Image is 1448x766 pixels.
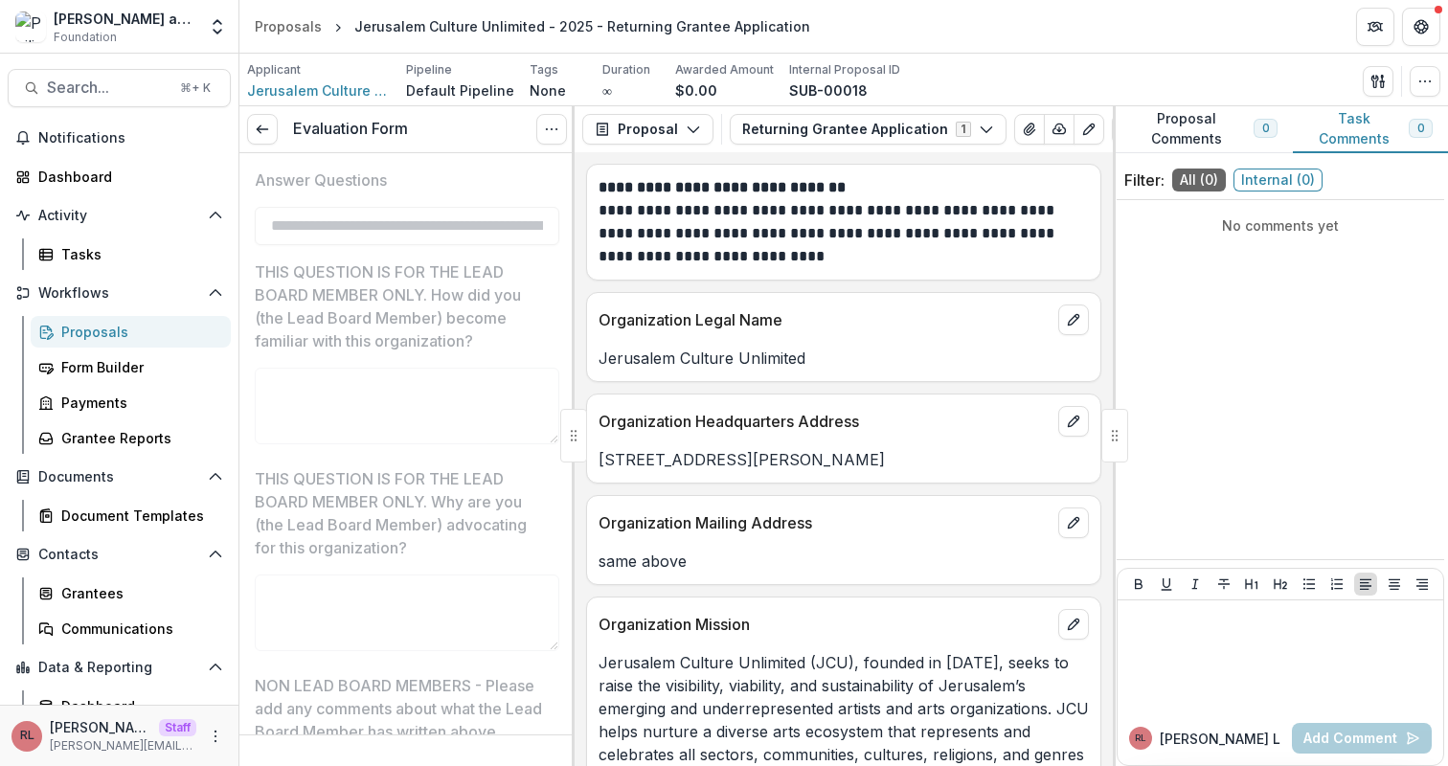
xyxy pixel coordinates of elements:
[675,61,774,79] p: Awarded Amount
[38,469,200,485] span: Documents
[582,114,713,145] button: Proposal
[1135,733,1146,743] div: Ruthwick LOI
[31,690,231,722] a: Dashboard
[1325,573,1348,596] button: Ordered List
[255,16,322,36] div: Proposals
[61,357,215,377] div: Form Builder
[1058,304,1089,335] button: edit
[8,462,231,492] button: Open Documents
[8,278,231,308] button: Open Workflows
[47,79,169,97] span: Search...
[61,322,215,342] div: Proposals
[61,428,215,448] div: Grantee Reports
[31,500,231,531] a: Document Templates
[602,80,612,101] p: ∞
[1262,122,1269,135] span: 0
[61,696,215,716] div: Dashboard
[31,422,231,454] a: Grantee Reports
[255,674,548,743] p: NON LEAD BOARD MEMBERS - Please add any comments about what the Lead Board Member has written above.
[789,80,868,101] p: SUB-00018
[1411,573,1434,596] button: Align Right
[61,393,215,413] div: Payments
[1292,723,1432,754] button: Add Comment
[1354,573,1377,596] button: Align Left
[50,737,196,755] p: [PERSON_NAME][EMAIL_ADDRESS][DOMAIN_NAME]
[255,467,548,559] p: THIS QUESTION IS FOR THE LEAD BOARD MEMBER ONLY. Why are you (the Lead Board Member) advocating f...
[20,730,34,742] div: Ruthwick LOI
[599,550,1089,573] p: same above
[38,208,200,224] span: Activity
[1112,114,1143,145] button: Plaintext view
[255,169,387,191] p: Answer Questions
[61,244,215,264] div: Tasks
[1269,573,1292,596] button: Heading 2
[536,114,567,145] button: Options
[1293,106,1448,153] button: Task Comments
[406,80,514,101] p: Default Pipeline
[204,8,231,46] button: Open entity switcher
[61,583,215,603] div: Grantees
[8,539,231,570] button: Open Contacts
[8,200,231,231] button: Open Activity
[50,717,151,737] p: [PERSON_NAME]
[599,448,1089,471] p: [STREET_ADDRESS][PERSON_NAME]
[1074,114,1104,145] button: Edit as form
[247,12,329,40] a: Proposals
[31,613,231,644] a: Communications
[54,29,117,46] span: Foundation
[530,61,558,79] p: Tags
[8,652,231,683] button: Open Data & Reporting
[1172,169,1226,191] span: All ( 0 )
[247,80,391,101] a: Jerusalem Culture Unlimited
[1058,406,1089,437] button: edit
[1058,609,1089,640] button: edit
[176,78,215,99] div: ⌘ + K
[1233,169,1323,191] span: Internal ( 0 )
[8,69,231,107] button: Search...
[1160,729,1280,749] p: [PERSON_NAME] L
[1212,573,1235,596] button: Strike
[38,547,200,563] span: Contacts
[599,308,1051,331] p: Organization Legal Name
[1184,573,1207,596] button: Italicize
[1402,8,1440,46] button: Get Help
[599,613,1051,636] p: Organization Mission
[8,161,231,192] a: Dashboard
[1113,106,1293,153] button: Proposal Comments
[599,410,1051,433] p: Organization Headquarters Address
[1356,8,1394,46] button: Partners
[15,11,46,42] img: Philip and Muriel Berman Foundation
[61,506,215,526] div: Document Templates
[38,285,200,302] span: Workflows
[159,719,196,736] p: Staff
[1124,169,1165,191] p: Filter:
[1127,573,1150,596] button: Bold
[599,511,1051,534] p: Organization Mailing Address
[204,725,227,748] button: More
[31,316,231,348] a: Proposals
[599,347,1089,370] p: Jerusalem Culture Unlimited
[38,130,223,146] span: Notifications
[31,351,231,383] a: Form Builder
[406,61,452,79] p: Pipeline
[1058,507,1089,538] button: edit
[8,123,231,153] button: Notifications
[293,120,408,138] h3: Evaluation Form
[1383,573,1406,596] button: Align Center
[789,61,900,79] p: Internal Proposal ID
[31,387,231,418] a: Payments
[247,61,301,79] p: Applicant
[1417,122,1424,135] span: 0
[31,577,231,609] a: Grantees
[1124,215,1437,236] p: No comments yet
[1014,114,1045,145] button: View Attached Files
[730,114,1007,145] button: Returning Grantee Application1
[530,80,566,101] p: None
[38,660,200,676] span: Data & Reporting
[247,12,818,40] nav: breadcrumb
[255,260,548,352] p: THIS QUESTION IS FOR THE LEAD BOARD MEMBER ONLY. How did you (the Lead Board Member) become famil...
[1240,573,1263,596] button: Heading 1
[675,80,717,101] p: $0.00
[54,9,196,29] div: [PERSON_NAME] and [PERSON_NAME] Foundation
